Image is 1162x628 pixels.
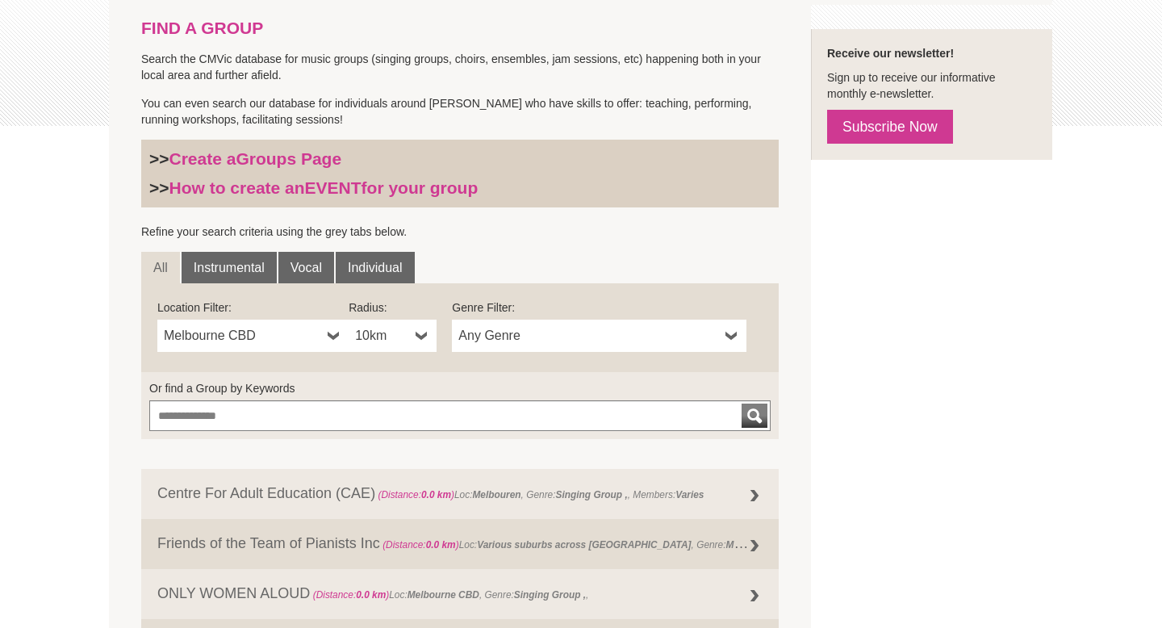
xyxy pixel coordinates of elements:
[157,299,349,316] label: Location Filter:
[349,299,437,316] label: Radius:
[827,69,1036,102] p: Sign up to receive our informative monthly e-newsletter.
[355,326,409,345] span: 10km
[141,469,779,519] a: Centre For Adult Education (CAE) (Distance:0.0 km)Loc:Melbouren, Genre:Singing Group ,, Members:V...
[452,299,746,316] label: Genre Filter:
[310,589,588,601] span: Loc: , Genre: ,
[141,519,779,569] a: Friends of the Team of Pianists Inc (Distance:0.0 km)Loc:Various suburbs across [GEOGRAPHIC_DATA]...
[278,252,334,284] a: Vocal
[236,149,341,168] strong: Groups Page
[313,589,390,601] span: (Distance: )
[182,252,277,284] a: Instrumental
[141,51,779,83] p: Search the CMVic database for music groups (singing groups, choirs, ensembles, jam sessions, etc)...
[382,539,459,551] span: (Distance: )
[141,224,779,240] p: Refine your search criteria using the grey tabs below.
[141,252,180,284] a: All
[378,489,454,500] span: (Distance: )
[472,489,520,500] strong: Melbouren
[157,320,349,352] a: Melbourne CBD
[305,178,362,197] strong: EVENT
[349,320,437,352] a: 10km
[426,539,456,551] strong: 0.0 km
[675,489,704,500] strong: Varies
[356,589,386,601] strong: 0.0 km
[514,589,586,601] strong: Singing Group ,
[164,326,321,345] span: Melbourne CBD
[169,178,479,197] a: How to create anEVENTfor your group
[380,535,842,551] span: Loc: , Genre: ,
[375,489,704,500] span: Loc: , Genre: , Members:
[141,569,779,619] a: ONLY WOMEN ALOUD (Distance:0.0 km)Loc:Melbourne CBD, Genre:Singing Group ,,
[827,110,953,144] a: Subscribe Now
[452,320,746,352] a: Any Genre
[726,535,840,551] strong: Music Session (regular) ,
[556,489,628,500] strong: Singing Group ,
[149,380,771,396] label: Or find a Group by Keywords
[458,326,719,345] span: Any Genre
[141,95,779,128] p: You can even search our database for individuals around [PERSON_NAME] who have skills to offer: t...
[169,149,342,168] a: Create aGroups Page
[336,252,415,284] a: Individual
[827,47,954,60] strong: Receive our newsletter!
[421,489,451,500] strong: 0.0 km
[408,589,479,601] strong: Melbourne CBD
[477,539,691,551] strong: Various suburbs across [GEOGRAPHIC_DATA]
[149,149,771,170] h3: >>
[141,19,263,37] strong: FIND A GROUP
[149,178,771,199] h3: >>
